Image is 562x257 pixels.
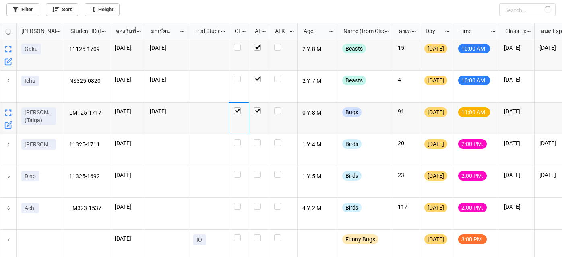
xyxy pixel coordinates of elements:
[111,27,136,35] div: จองวันที่
[25,108,53,124] p: [PERSON_NAME] (Taiga)
[46,3,78,16] a: Sort
[504,107,529,115] p: [DATE]
[342,107,362,117] div: Bugs
[458,107,490,117] div: 11:00 AM.
[504,76,529,84] p: [DATE]
[69,171,105,182] p: 11325-1692
[458,44,490,53] div: 10:00 AM.
[458,139,487,149] div: 2:00 PM.
[394,27,411,35] div: คงเหลือ (from Nick Name)
[69,203,105,214] p: LM323-1537
[424,107,447,117] div: [DATE]
[424,44,447,53] div: [DATE]
[115,107,140,115] p: [DATE]
[299,27,329,35] div: Age
[115,44,140,52] p: [DATE]
[69,44,105,55] p: 11125-1709
[504,203,529,211] p: [DATE]
[424,139,447,149] div: [DATE]
[17,27,56,35] div: [PERSON_NAME] Name
[270,27,289,35] div: ATK
[230,27,241,35] div: CF
[25,45,38,53] p: Gaku
[115,171,140,179] p: [DATE]
[302,203,333,214] p: 4 Y, 2 M
[302,107,333,119] p: 0 Y, 8 M
[190,27,220,35] div: Trial Student
[421,27,445,35] div: Day
[398,44,414,52] p: 15
[424,203,447,212] div: [DATE]
[424,234,447,244] div: [DATE]
[342,234,378,244] div: Funny Bugs
[458,76,490,85] div: 10:00 AM.
[504,171,529,179] p: [DATE]
[69,76,105,87] p: NS325-0820
[85,3,120,16] a: Height
[150,107,183,115] p: [DATE]
[504,139,529,147] p: [DATE]
[7,71,10,102] span: 2
[398,203,414,211] p: 117
[25,140,53,148] p: [PERSON_NAME]
[424,171,447,181] div: [DATE]
[25,77,35,85] p: Ichu
[424,76,447,85] div: [DATE]
[250,27,261,35] div: ATT
[302,44,333,55] p: 2 Y, 8 M
[499,3,556,16] input: Search...
[6,3,39,16] a: Filter
[398,139,414,147] p: 20
[7,198,10,229] span: 6
[150,76,183,84] p: [DATE]
[342,44,366,53] div: Beasts
[339,27,384,35] div: Name (from Class)
[302,76,333,87] p: 2 Y, 7 M
[342,139,362,149] div: Birds
[115,76,140,84] p: [DATE]
[458,171,487,181] div: 2:00 PM.
[7,134,10,166] span: 4
[302,139,333,150] p: 1 Y, 4 M
[398,76,414,84] p: 4
[115,203,140,211] p: [DATE]
[69,139,105,150] p: 11325-1711
[458,203,487,212] div: 2:00 PM.
[342,171,362,181] div: Birds
[342,203,362,212] div: Birds
[398,107,414,115] p: 91
[398,171,414,179] p: 23
[69,107,105,119] p: LM125-1717
[455,27,490,35] div: Time
[196,236,203,244] p: IO
[500,27,526,35] div: Class Expiration
[504,44,529,52] p: [DATE]
[25,172,36,180] p: Dino
[7,166,10,197] span: 5
[115,139,140,147] p: [DATE]
[66,27,101,35] div: Student ID (from [PERSON_NAME] Name)
[25,204,35,212] p: Achi
[458,234,487,244] div: 3:00 PM.
[146,27,180,35] div: มาเรียน
[0,23,64,39] div: grid
[150,44,183,52] p: [DATE]
[302,171,333,182] p: 1 Y, 5 M
[342,76,366,85] div: Beasts
[115,234,140,243] p: [DATE]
